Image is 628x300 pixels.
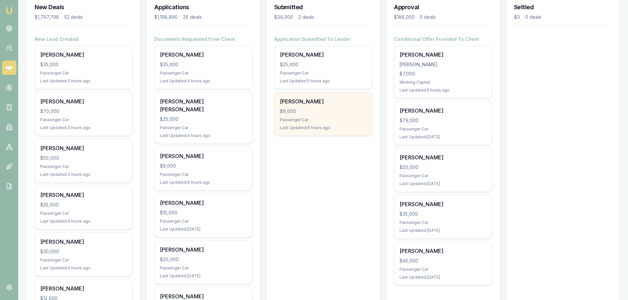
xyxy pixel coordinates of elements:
div: [PERSON_NAME] [40,97,127,105]
div: Last Updated: 3 hours ago [40,78,127,84]
img: emu-icon-u.png [5,7,13,14]
div: Passenger Car [160,219,247,224]
div: Passenger Car [160,70,247,76]
div: $9,000 [280,108,367,115]
div: $186,000 [394,14,415,20]
div: [PERSON_NAME] [400,247,486,255]
div: 26 deals [183,14,202,20]
div: Last Updated: 4 hours ago [40,265,127,271]
div: Last Updated: 4 hours ago [160,78,247,84]
div: $7,000 [400,70,486,77]
div: Last Updated: [DATE] [400,275,486,280]
div: [PERSON_NAME] [40,238,127,246]
div: $35,000 [40,61,127,68]
div: Passenger Car [280,70,367,76]
div: [PERSON_NAME] [PERSON_NAME] [160,97,247,113]
div: [PERSON_NAME] [160,246,247,254]
h4: New Lead Created [35,36,133,42]
div: Last Updated: 6 hours ago [280,125,367,130]
div: [PERSON_NAME] [280,51,367,59]
div: 0 deals [525,14,541,20]
div: Passenger Car [280,117,367,123]
h4: Conditional Offer Provided To Client [394,36,492,42]
div: [PERSON_NAME] [40,51,127,59]
div: [PERSON_NAME] [160,199,247,207]
div: Passenger Car [40,211,127,216]
div: $25,000 [40,202,127,208]
div: Last Updated: 5 hours ago [280,78,367,84]
div: $30,000 [40,248,127,255]
div: [PERSON_NAME] [160,152,247,160]
div: Passenger Car [40,70,127,76]
div: $79,000 [400,117,486,124]
div: Passenger Car [160,125,247,130]
div: Last Updated: [DATE] [400,134,486,140]
div: $35,000 [400,211,486,217]
div: $35,000 [160,61,247,68]
div: $1,198,890 [154,14,178,20]
h3: Applications [154,3,252,12]
div: Last Updated: 5 hours ago [400,88,486,93]
div: $0 [514,14,520,20]
div: Last Updated: [DATE] [160,227,247,232]
div: Working Capital [400,80,486,85]
div: $25,000 [280,61,367,68]
div: Last Updated: 4 hours ago [160,133,247,138]
div: [PERSON_NAME] [160,51,247,59]
div: $45,000 [400,258,486,264]
div: Last Updated: [DATE] [400,228,486,233]
div: 2 deals [298,14,314,20]
div: Last Updated: 6 hours ago [160,180,247,185]
div: $25,000 [160,116,247,123]
div: [PERSON_NAME] [400,51,486,59]
div: Passenger Car [160,265,247,271]
div: $9,000 [160,163,247,169]
div: Passenger Car [400,220,486,225]
h3: Settled [514,3,612,12]
div: $34,000 [274,14,293,20]
h3: Submitted [274,3,372,12]
div: $20,000 [400,164,486,171]
div: $1,797,798 [35,14,59,20]
div: Passenger Car [400,173,486,178]
h4: Application Submitted To Lender [274,36,372,42]
div: 52 deals [64,14,83,20]
div: Last Updated: [DATE] [160,273,247,279]
div: [PERSON_NAME] [400,61,486,68]
div: $20,000 [160,256,247,263]
div: Passenger Car [40,164,127,169]
div: [PERSON_NAME] [40,144,127,152]
div: Last Updated: [DATE] [400,181,486,186]
div: Last Updated: 3 hours ago [40,125,127,130]
div: Passenger Car [400,267,486,272]
div: [PERSON_NAME] [40,191,127,199]
div: $50,000 [40,155,127,161]
h3: Approval [394,3,492,12]
div: $15,000 [160,209,247,216]
div: Passenger Car [160,172,247,177]
div: Passenger Car [40,117,127,123]
div: 5 deals [420,14,436,20]
div: [PERSON_NAME] [40,285,127,292]
div: [PERSON_NAME] [400,153,486,161]
h4: Documents Requested From Client [154,36,252,42]
div: [PERSON_NAME] [400,200,486,208]
h3: New Deals [35,3,133,12]
div: [PERSON_NAME] [400,107,486,115]
div: Last Updated: 4 hours ago [40,219,127,224]
div: Passenger Car [400,126,486,132]
div: Last Updated: 3 hours ago [40,172,127,177]
div: $70,000 [40,108,127,115]
div: Passenger Car [40,258,127,263]
div: [PERSON_NAME] [280,97,367,105]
